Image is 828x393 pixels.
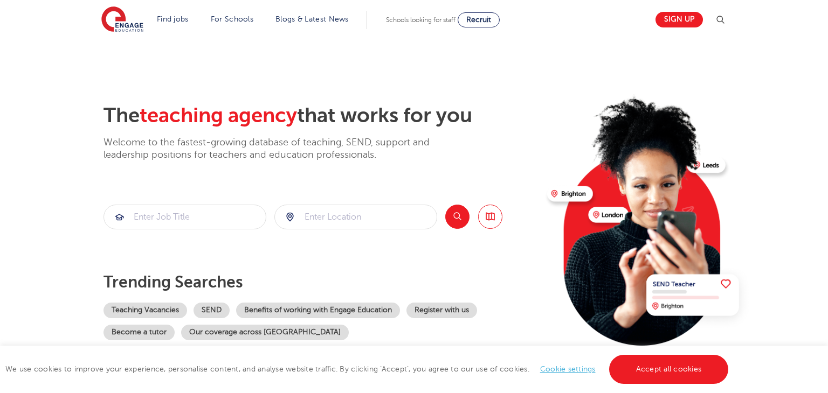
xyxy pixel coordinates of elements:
a: Find jobs [157,15,189,23]
span: teaching agency [140,104,297,127]
a: Become a tutor [103,325,175,340]
span: We use cookies to improve your experience, personalise content, and analyse website traffic. By c... [5,365,731,373]
a: Teaching Vacancies [103,303,187,318]
a: SEND [194,303,230,318]
span: Schools looking for staff [386,16,456,24]
a: Cookie settings [540,365,596,373]
p: Welcome to the fastest-growing database of teaching, SEND, support and leadership positions for t... [103,136,459,162]
a: Benefits of working with Engage Education [236,303,400,318]
button: Search [445,205,470,229]
a: Our coverage across [GEOGRAPHIC_DATA] [181,325,349,340]
div: Submit [103,205,266,229]
input: Submit [275,205,437,229]
img: Engage Education [101,6,143,33]
a: Register with us [406,303,477,318]
p: Trending searches [103,272,539,292]
div: Submit [274,205,437,229]
input: Submit [104,205,266,229]
span: Recruit [466,16,491,24]
a: For Schools [211,15,253,23]
a: Sign up [655,12,703,27]
a: Recruit [458,12,500,27]
a: Blogs & Latest News [275,15,349,23]
a: Accept all cookies [609,355,729,384]
h2: The that works for you [103,103,539,128]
